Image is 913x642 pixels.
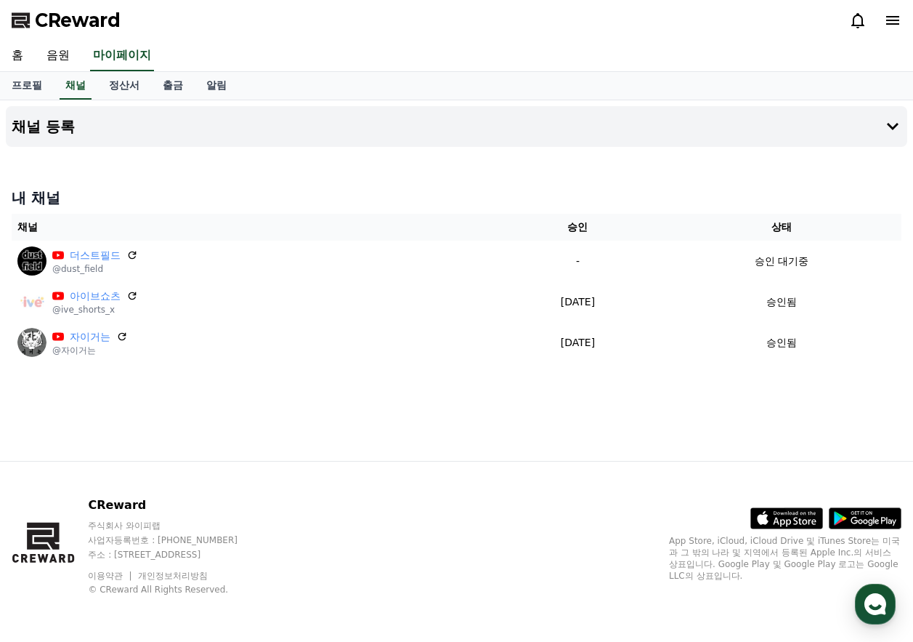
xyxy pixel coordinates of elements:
img: 아이브쇼츠 [17,287,46,316]
p: @자이거는 [52,345,128,356]
p: 승인됨 [766,294,797,310]
p: © CReward All Rights Reserved. [88,584,265,595]
p: 주식회사 와이피랩 [88,520,265,531]
a: 채널 [60,72,92,100]
img: 더스트필드 [17,246,46,276]
p: [DATE] [500,294,656,310]
p: @dust_field [52,263,138,275]
p: App Store, iCloud, iCloud Drive 및 iTunes Store는 미국과 그 밖의 나라 및 지역에서 등록된 Apple Inc.의 서비스 상표입니다. Goo... [669,535,901,582]
a: 음원 [35,41,81,71]
a: CReward [12,9,121,32]
img: 자이거는 [17,328,46,357]
p: - [500,254,656,269]
p: 사업자등록번호 : [PHONE_NUMBER] [88,534,265,546]
button: 채널 등록 [6,106,907,147]
a: 개인정보처리방침 [138,571,208,581]
a: 이용약관 [88,571,134,581]
th: 상태 [662,214,901,241]
a: 자이거는 [70,329,110,345]
a: 아이브쇼츠 [70,289,121,304]
span: CReward [35,9,121,32]
p: 승인 대기중 [755,254,808,269]
p: 승인됨 [766,335,797,350]
p: @ive_shorts_x [52,304,138,316]
th: 승인 [494,214,662,241]
a: 더스트필드 [70,248,121,263]
h4: 채널 등록 [12,119,75,135]
h4: 내 채널 [12,188,901,208]
a: 정산서 [97,72,151,100]
p: CReward [88,497,265,514]
th: 채널 [12,214,494,241]
a: 출금 [151,72,195,100]
p: [DATE] [500,335,656,350]
a: 마이페이지 [90,41,154,71]
p: 주소 : [STREET_ADDRESS] [88,549,265,561]
a: 알림 [195,72,238,100]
